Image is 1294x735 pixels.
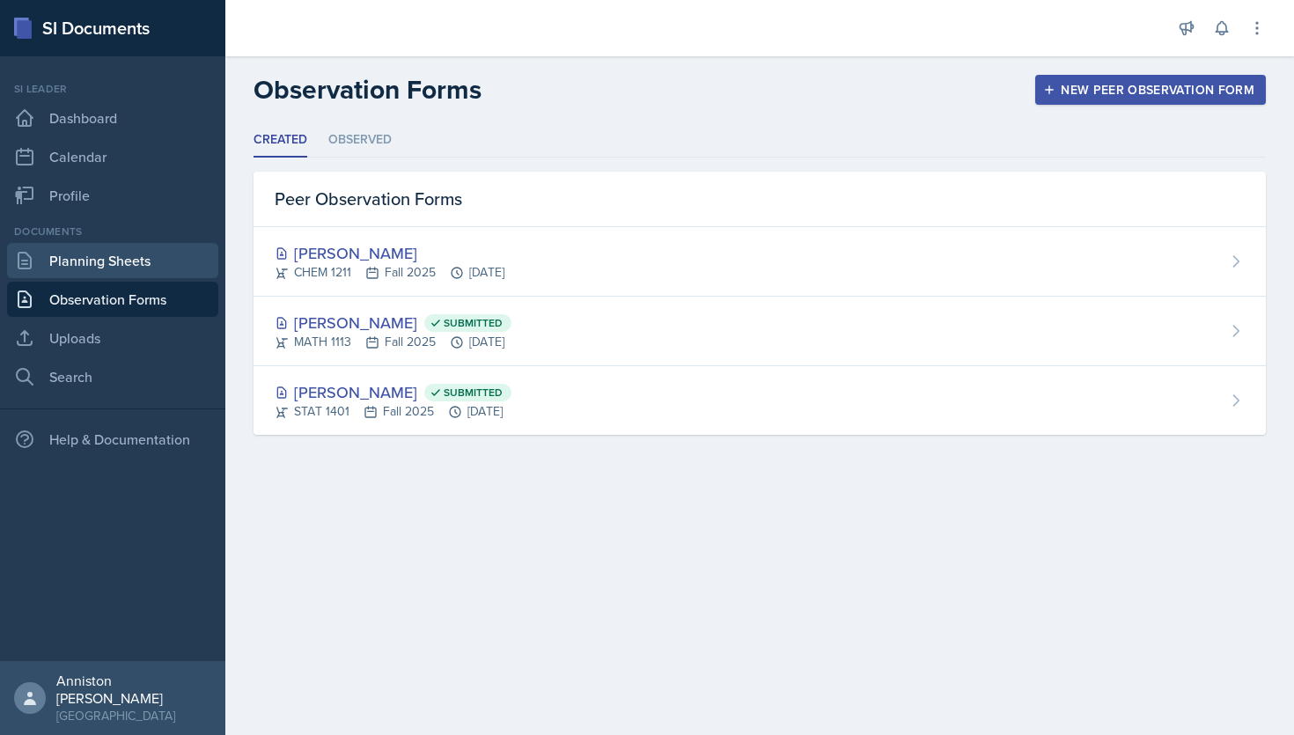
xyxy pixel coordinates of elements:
[254,366,1266,435] a: [PERSON_NAME] Submitted STAT 1401Fall 2025[DATE]
[254,172,1266,227] div: Peer Observation Forms
[254,123,307,158] li: Created
[275,380,511,404] div: [PERSON_NAME]
[7,320,218,356] a: Uploads
[7,81,218,97] div: Si leader
[275,402,511,421] div: STAT 1401 Fall 2025 [DATE]
[7,100,218,136] a: Dashboard
[7,282,218,317] a: Observation Forms
[254,227,1266,297] a: [PERSON_NAME] CHEM 1211Fall 2025[DATE]
[275,241,504,265] div: [PERSON_NAME]
[254,74,482,106] h2: Observation Forms
[328,123,392,158] li: Observed
[7,243,218,278] a: Planning Sheets
[7,422,218,457] div: Help & Documentation
[7,139,218,174] a: Calendar
[275,263,504,282] div: CHEM 1211 Fall 2025 [DATE]
[444,316,503,330] span: Submitted
[56,672,211,707] div: Anniston [PERSON_NAME]
[444,386,503,400] span: Submitted
[7,178,218,213] a: Profile
[275,311,511,334] div: [PERSON_NAME]
[254,297,1266,366] a: [PERSON_NAME] Submitted MATH 1113Fall 2025[DATE]
[7,359,218,394] a: Search
[1047,83,1254,97] div: New Peer Observation Form
[56,707,211,724] div: [GEOGRAPHIC_DATA]
[1035,75,1266,105] button: New Peer Observation Form
[7,224,218,239] div: Documents
[275,333,511,351] div: MATH 1113 Fall 2025 [DATE]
